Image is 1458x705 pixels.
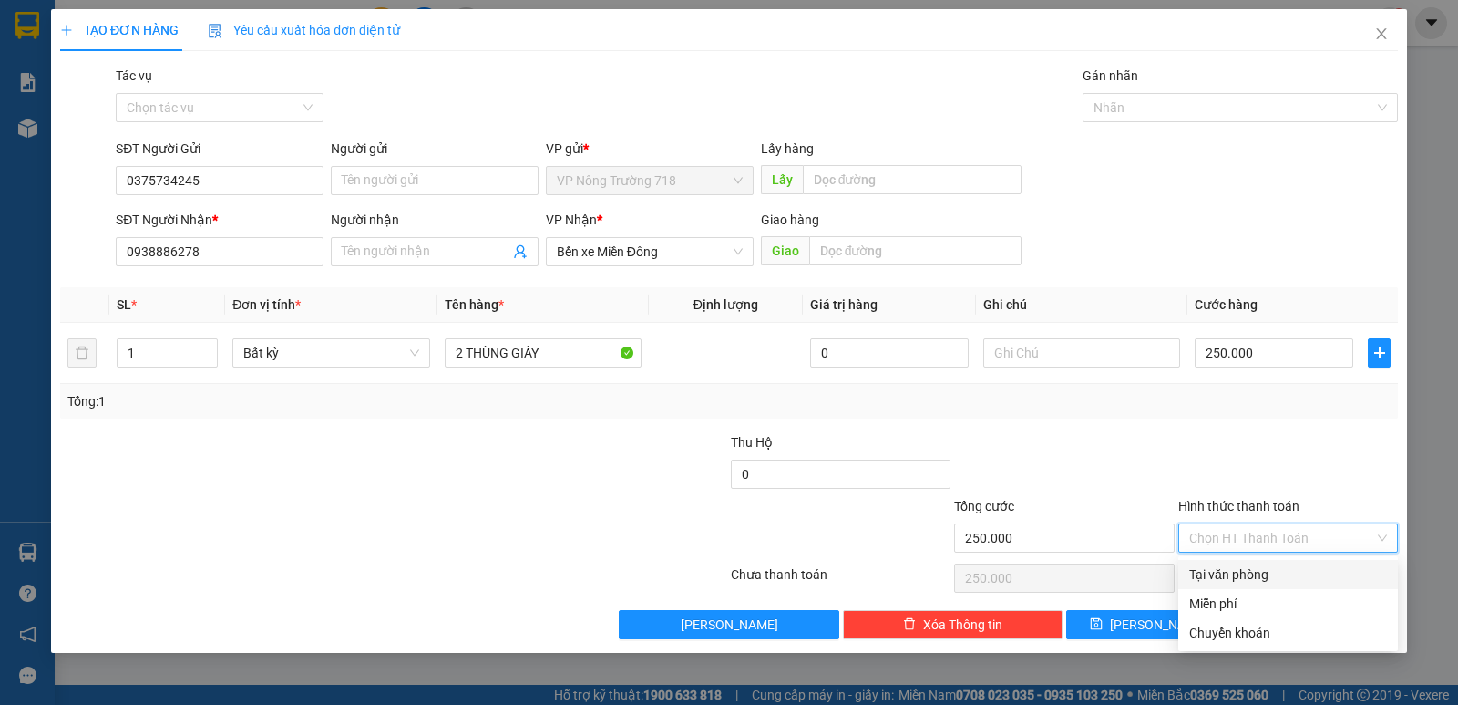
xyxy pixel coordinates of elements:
span: Tổng cước [954,499,1014,513]
input: 0 [810,338,969,368]
input: VD: Bàn, Ghế [445,338,642,368]
span: CẦU SẬP AMATA [156,85,248,181]
span: user-add [513,244,528,259]
span: delete [903,617,916,632]
span: Thu Hộ [731,435,773,450]
span: close [1374,26,1389,41]
span: plus [1369,346,1390,360]
span: Xóa Thông tin [923,615,1002,635]
span: save [1090,617,1103,632]
span: Giao hàng [761,213,819,227]
div: Tổng: 1 [67,391,564,411]
input: Dọc đường [809,236,1022,265]
div: 0869473501 [156,59,283,85]
button: delete [67,338,97,368]
label: Hình thức thanh toán [1178,499,1299,513]
div: SĐT Người Nhận [116,210,323,230]
button: deleteXóa Thông tin [843,610,1063,639]
div: Người gửi [331,139,539,159]
img: icon [208,24,222,38]
input: Ghi Chú [983,338,1180,368]
input: Dọc đường [803,165,1022,194]
span: Lấy hàng [761,141,814,156]
div: Tại văn phòng [1189,565,1387,585]
span: VP Nông Trường 718 [557,167,743,194]
div: VP gửi [546,139,754,159]
div: Chuyển khoản [1189,623,1387,643]
button: plus [1368,338,1391,368]
span: DĐ: [156,95,182,114]
button: [PERSON_NAME] [619,610,838,639]
span: Định lượng [693,297,758,312]
div: SĐT Người Gửi [116,139,323,159]
span: Cước hàng [1195,297,1258,312]
span: Giao [761,236,809,265]
span: Đơn vị tính [232,297,301,312]
label: Tác vụ [116,68,152,83]
span: [PERSON_NAME] [1110,615,1207,635]
span: Giá trị hàng [810,297,878,312]
span: Lấy [761,165,803,194]
button: Close [1356,9,1407,60]
label: Gán nhãn [1083,68,1138,83]
div: VP Nông Trường 718 [15,16,143,59]
div: DỌC ĐƯỜNG [156,16,283,59]
span: [PERSON_NAME] [681,615,778,635]
span: Tên hàng [445,297,504,312]
span: Gửi: [15,17,44,36]
button: save[PERSON_NAME] [1066,610,1230,639]
span: TẠO ĐƠN HÀNG [60,23,179,37]
span: VP Nhận [546,213,597,227]
span: Nhận: [156,17,200,36]
span: plus [60,24,73,36]
div: Miễn phí [1189,594,1387,614]
span: Bất kỳ [243,339,418,367]
span: Bến xe Miền Đông [557,238,743,265]
th: Ghi chú [976,287,1187,323]
div: Chưa thanh toán [729,565,952,596]
div: 0919060481 [15,59,143,85]
span: Yêu cầu xuất hóa đơn điện tử [208,23,400,37]
div: Người nhận [331,210,539,230]
span: SL [117,297,131,312]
